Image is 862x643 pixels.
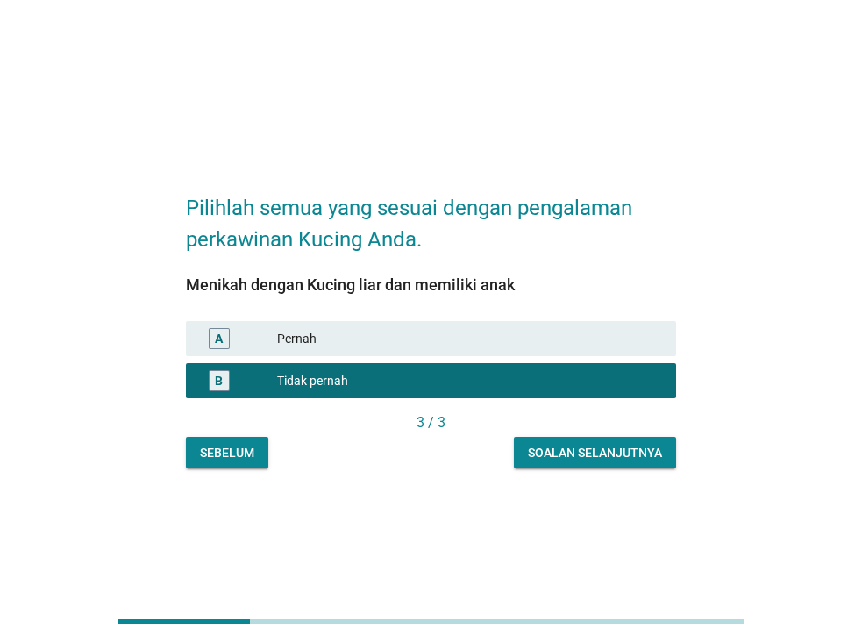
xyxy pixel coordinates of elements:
div: Tidak pernah [277,370,662,391]
div: Soalan selanjutnya [528,444,662,462]
div: Menikah dengan Kucing liar dan memiliki anak [186,273,676,296]
button: Sebelum [186,437,268,468]
div: B [215,372,223,390]
h2: Pilihlah semua yang sesuai dengan pengalaman perkawinan Kucing Anda. [186,175,676,255]
div: Sebelum [200,444,254,462]
div: Pernah [277,328,662,349]
div: 3 / 3 [186,412,676,433]
button: Soalan selanjutnya [514,437,676,468]
div: A [215,330,223,348]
